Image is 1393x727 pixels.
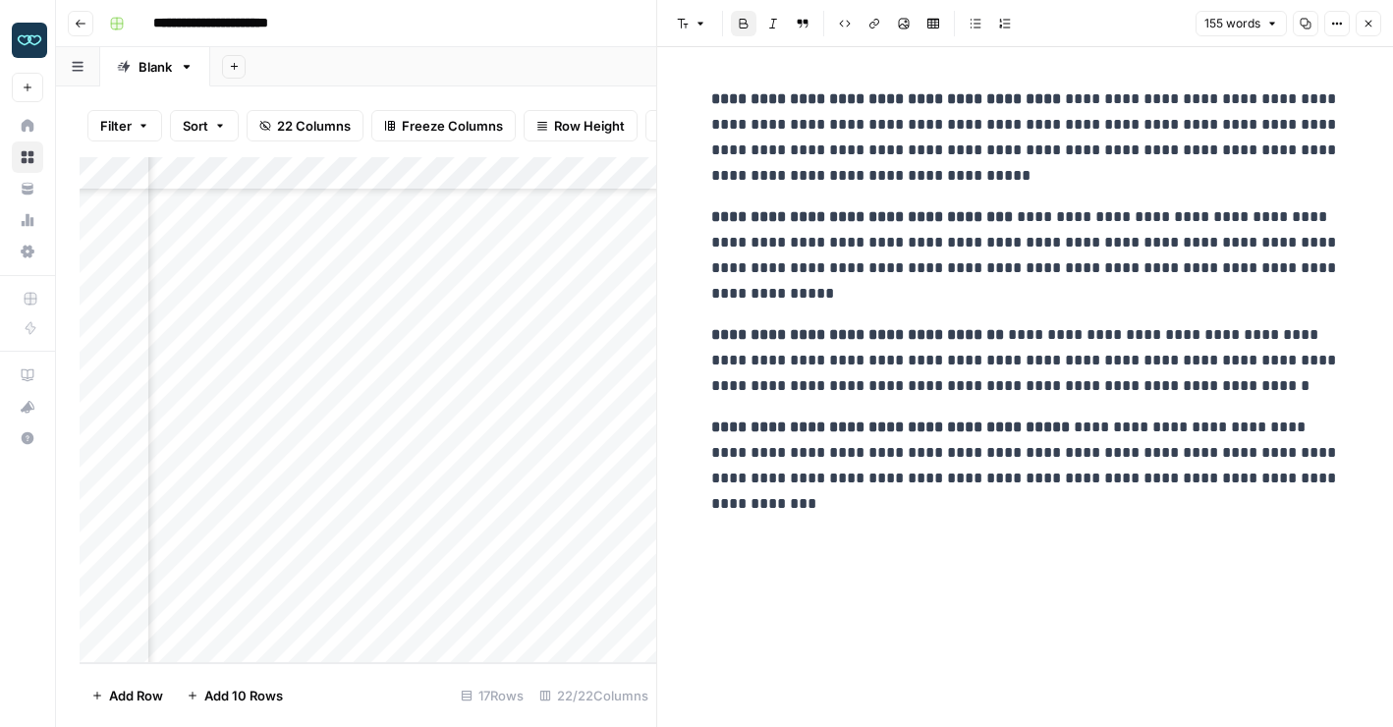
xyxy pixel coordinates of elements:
[12,236,43,267] a: Settings
[12,360,43,391] a: AirOps Academy
[524,110,638,141] button: Row Height
[87,110,162,141] button: Filter
[170,110,239,141] button: Sort
[371,110,516,141] button: Freeze Columns
[109,686,163,705] span: Add Row
[100,47,210,86] a: Blank
[12,422,43,454] button: Help + Support
[80,680,175,711] button: Add Row
[12,110,43,141] a: Home
[204,686,283,705] span: Add 10 Rows
[12,16,43,65] button: Workspace: Zola Inc
[100,116,132,136] span: Filter
[554,116,625,136] span: Row Height
[139,57,172,77] div: Blank
[531,680,656,711] div: 22/22 Columns
[247,110,363,141] button: 22 Columns
[402,116,503,136] span: Freeze Columns
[13,392,42,421] div: What's new?
[453,680,531,711] div: 17 Rows
[12,204,43,236] a: Usage
[12,391,43,422] button: What's new?
[12,23,47,58] img: Zola Inc Logo
[175,680,295,711] button: Add 10 Rows
[277,116,351,136] span: 22 Columns
[1204,15,1260,32] span: 155 words
[12,173,43,204] a: Your Data
[1196,11,1287,36] button: 155 words
[183,116,208,136] span: Sort
[12,141,43,173] a: Browse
